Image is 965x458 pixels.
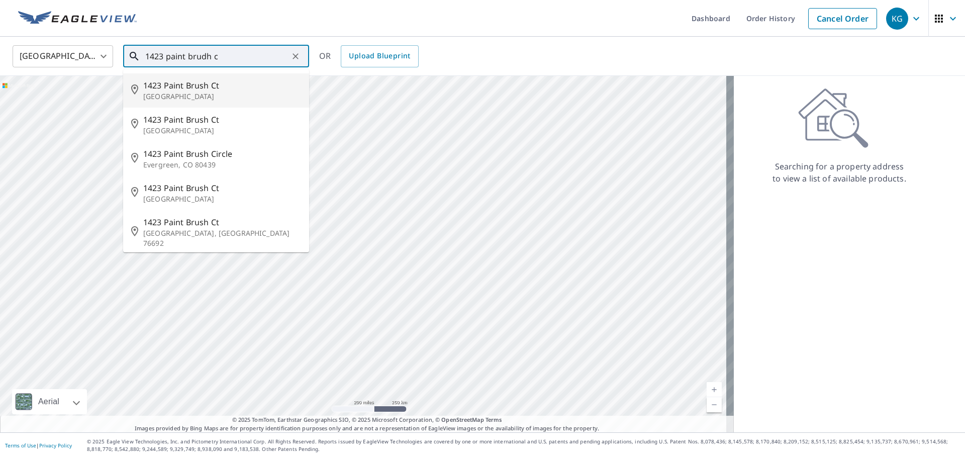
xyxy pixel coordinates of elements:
p: Evergreen, CO 80439 [143,160,301,170]
span: 1423 Paint Brush Ct [143,216,301,228]
div: KG [886,8,908,30]
span: 1423 Paint Brush Ct [143,182,301,194]
span: 1423 Paint Brush Circle [143,148,301,160]
span: © 2025 TomTom, Earthstar Geographics SIO, © 2025 Microsoft Corporation, © [232,416,502,424]
p: [GEOGRAPHIC_DATA] [143,91,301,102]
a: Cancel Order [808,8,877,29]
div: OR [319,45,419,67]
a: OpenStreetMap [441,416,484,423]
p: [GEOGRAPHIC_DATA], [GEOGRAPHIC_DATA] 76692 [143,228,301,248]
p: [GEOGRAPHIC_DATA] [143,126,301,136]
div: Aerial [12,389,87,414]
input: Search by address or latitude-longitude [145,42,288,70]
a: Current Level 5, Zoom Out [707,397,722,412]
p: Searching for a property address to view a list of available products. [772,160,907,185]
span: Upload Blueprint [349,50,410,62]
a: Privacy Policy [39,442,72,449]
div: [GEOGRAPHIC_DATA] [13,42,113,70]
a: Upload Blueprint [341,45,418,67]
a: Terms of Use [5,442,36,449]
img: EV Logo [18,11,137,26]
p: © 2025 Eagle View Technologies, Inc. and Pictometry International Corp. All Rights Reserved. Repo... [87,438,960,453]
a: Current Level 5, Zoom In [707,382,722,397]
span: 1423 Paint Brush Ct [143,114,301,126]
p: [GEOGRAPHIC_DATA] [143,194,301,204]
a: Terms [486,416,502,423]
div: Aerial [35,389,62,414]
span: 1423 Paint Brush Ct [143,79,301,91]
button: Clear [288,49,303,63]
p: | [5,442,72,448]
